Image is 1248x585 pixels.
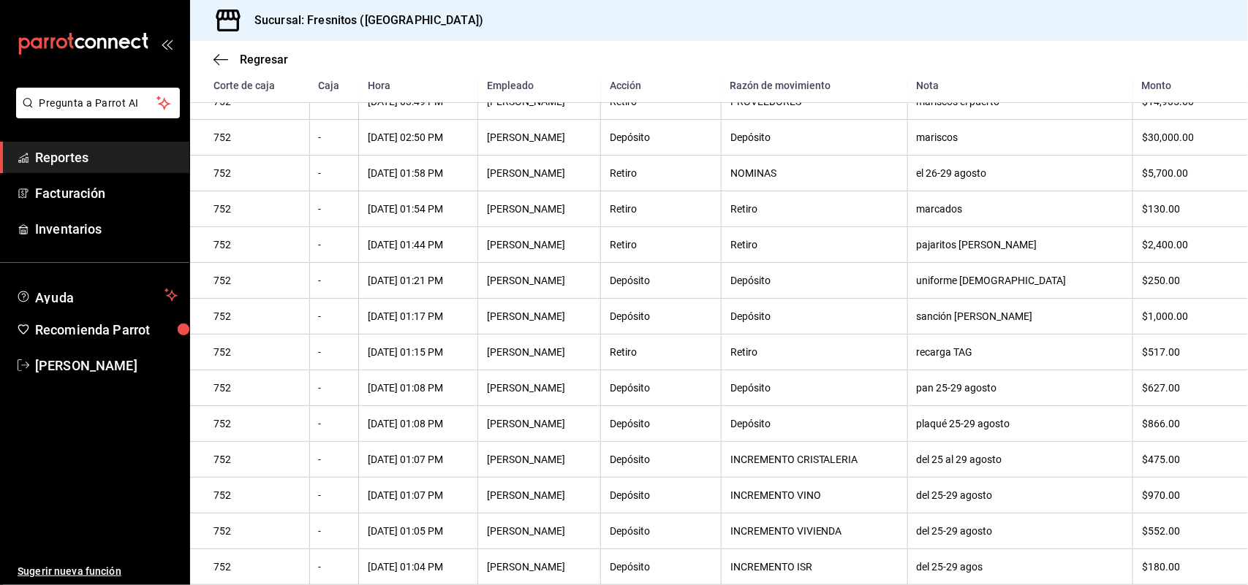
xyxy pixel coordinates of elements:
div: [PERSON_NAME] [487,561,591,573]
div: - [319,275,350,286]
div: Retiro [610,167,711,179]
div: Monto [1142,80,1225,91]
span: Pregunta a Parrot AI [39,96,157,111]
span: Ayuda [35,286,159,304]
div: [DATE] 01:08 PM [368,382,469,394]
div: pan 25-29 agosto [917,382,1124,394]
div: marcados [917,203,1124,215]
div: 752 [213,489,300,501]
div: - [319,131,350,143]
div: [PERSON_NAME] [487,310,591,322]
div: Depósito [730,310,899,322]
div: del 25-29 agos [917,561,1124,573]
div: NOMINAS [730,167,899,179]
div: 752 [213,418,300,429]
div: - [319,203,350,215]
div: - [319,310,350,322]
div: INCREMENTO CRISTALERIA [730,454,899,465]
div: [DATE] 01:04 PM [368,561,469,573]
div: recarga TAG [917,346,1124,358]
div: sanción [PERSON_NAME] [917,310,1124,322]
div: [PERSON_NAME] [487,275,591,286]
div: Depósito [730,131,899,143]
div: del 25 al 29 agosto [917,454,1124,465]
button: Pregunta a Parrot AI [16,88,180,118]
div: $5,700.00 [1142,167,1225,179]
div: del 25-29 agosto [917,489,1124,501]
div: [DATE] 01:21 PM [368,275,469,286]
div: 752 [213,203,300,215]
div: $130.00 [1142,203,1225,215]
h3: Sucursal: Fresnitos ([GEOGRAPHIC_DATA]) [243,12,483,29]
div: Razón de movimiento [730,80,899,91]
div: Corte de caja [213,80,300,91]
div: [DATE] 01:05 PM [368,525,469,537]
div: $250.00 [1142,275,1225,286]
div: [PERSON_NAME] [487,203,591,215]
div: Depósito [730,382,899,394]
div: [PERSON_NAME] [487,489,591,501]
div: - [319,489,350,501]
div: [DATE] 01:07 PM [368,489,469,501]
div: [DATE] 02:50 PM [368,131,469,143]
div: [DATE] 01:07 PM [368,454,469,465]
div: [DATE] 01:58 PM [368,167,469,179]
div: 752 [213,167,300,179]
span: Facturación [35,183,178,203]
div: Depósito [610,489,711,501]
div: pajaritos [PERSON_NAME] [917,239,1124,251]
div: - [319,561,350,573]
div: - [319,346,350,358]
div: $552.00 [1142,525,1225,537]
div: $30,000.00 [1142,131,1225,143]
div: [PERSON_NAME] [487,382,591,394]
button: open_drawer_menu [161,38,173,50]
div: - [319,239,350,251]
div: Retiro [610,346,711,358]
div: Nota [916,80,1124,91]
div: 752 [213,310,300,322]
div: mariscos [917,131,1124,143]
div: Hora [368,80,469,91]
div: el 26-29 agosto [917,167,1124,179]
div: Empleado [487,80,592,91]
div: Depósito [610,525,711,537]
div: - [319,167,350,179]
div: $517.00 [1142,346,1225,358]
span: Recomienda Parrot [35,320,178,340]
div: uniforme [DEMOGRAPHIC_DATA] [917,275,1124,286]
div: Depósito [610,561,711,573]
span: Reportes [35,148,178,167]
div: Depósito [610,382,711,394]
div: 752 [213,561,300,573]
div: Depósito [610,418,711,429]
div: - [319,418,350,429]
div: - [319,454,350,465]
span: Inventarios [35,219,178,239]
div: Caja [318,80,350,91]
div: $627.00 [1142,382,1225,394]
div: Retiro [730,203,899,215]
div: [DATE] 01:54 PM [368,203,469,215]
div: Acción [610,80,712,91]
div: 752 [213,239,300,251]
div: 752 [213,525,300,537]
div: INCREMENTO ISR [730,561,899,573]
div: 752 [213,275,300,286]
div: INCREMENTO VINO [730,489,899,501]
div: [PERSON_NAME] [487,525,591,537]
div: Depósito [610,310,711,322]
div: [PERSON_NAME] [487,346,591,358]
div: Depósito [610,275,711,286]
a: Pregunta a Parrot AI [10,106,180,121]
div: Retiro [730,346,899,358]
div: [PERSON_NAME] [487,454,591,465]
div: Depósito [730,418,899,429]
div: 752 [213,454,300,465]
div: [PERSON_NAME] [487,167,591,179]
div: - [319,525,350,537]
div: $2,400.00 [1142,239,1225,251]
div: $970.00 [1142,489,1225,501]
div: Depósito [610,454,711,465]
div: plaqué 25-29 agosto [917,418,1124,429]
